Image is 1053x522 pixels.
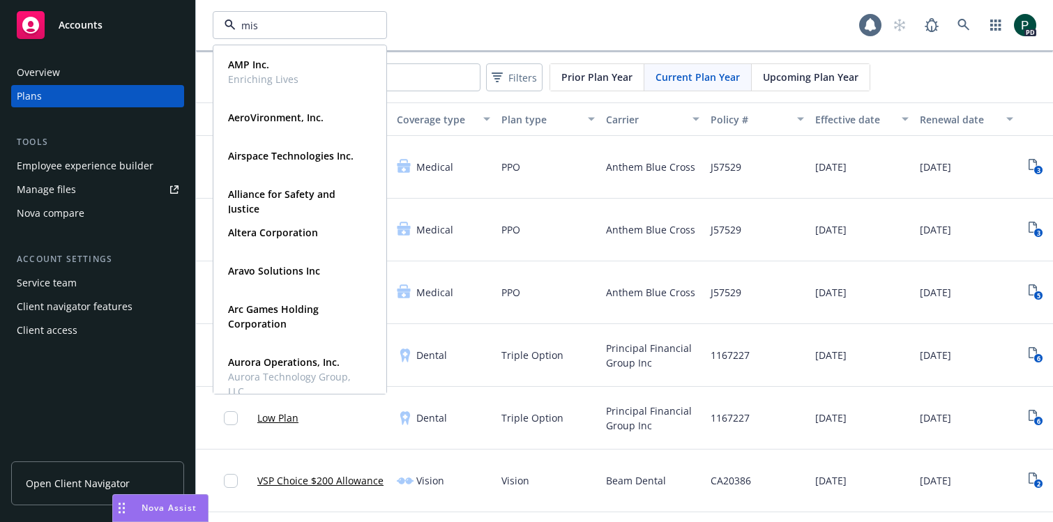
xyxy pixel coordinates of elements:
span: [DATE] [920,285,951,300]
a: View Plan Documents [1024,282,1047,304]
text: 3 [1036,166,1040,175]
a: View Plan Documents [1024,156,1047,178]
text: 6 [1036,417,1040,426]
div: Coverage type [397,112,475,127]
span: Current Plan Year [656,70,740,84]
span: Medical [416,160,453,174]
a: Low Plan [257,410,298,425]
span: Vision [501,473,529,488]
button: Nova Assist [112,494,209,522]
span: [DATE] [815,410,847,425]
a: Accounts [11,6,184,45]
span: Accounts [59,20,103,31]
div: Carrier [606,112,684,127]
span: [DATE] [815,222,847,237]
text: 6 [1036,354,1040,363]
span: PPO [501,222,520,237]
span: CA20386 [711,473,751,488]
button: Plan type [496,102,600,136]
span: Open Client Navigator [26,476,130,491]
span: [DATE] [920,160,951,174]
span: [DATE] [815,160,847,174]
strong: Alliance for Safety and Justice [228,187,335,215]
div: Effective date [815,112,893,127]
span: J57529 [711,222,741,237]
span: Beam Dental [606,473,666,488]
div: Service team [17,272,77,294]
a: Client access [11,319,184,341]
span: Filters [508,70,537,85]
text: 2 [1036,479,1040,489]
span: Dental [416,348,447,362]
strong: Aurora Operations, Inc. [228,355,340,369]
span: Prior Plan Year [561,70,632,84]
div: Tools [11,135,184,149]
span: [DATE] [815,348,847,362]
a: VSP Choice $200 Allowance [257,473,384,488]
text: 5 [1036,291,1040,300]
a: View Plan Documents [1024,470,1047,492]
a: Report a Bug [918,11,946,39]
input: Toggle Row Selected [224,411,238,425]
span: Nova Assist [142,502,197,514]
div: Manage files [17,178,76,201]
span: [DATE] [815,285,847,300]
span: Enriching Lives [228,72,298,86]
span: [DATE] [815,473,847,488]
span: Dental [416,410,447,425]
span: Aurora Technology Group, LLC [228,369,369,399]
a: Client navigator features [11,295,184,318]
a: Service team [11,272,184,294]
span: PPO [501,160,520,174]
a: View Plan Documents [1024,344,1047,367]
img: photo [1014,14,1036,36]
span: Medical [416,222,453,237]
div: Plans [17,85,42,107]
a: Plans [11,85,184,107]
div: Account settings [11,252,184,266]
a: Employee experience builder [11,155,184,177]
strong: Altera Corporation [228,226,318,239]
strong: AMP Inc. [228,58,269,71]
div: Drag to move [113,495,130,521]
span: Upcoming Plan Year [763,70,858,84]
div: Employee experience builder [17,155,153,177]
span: 1167227 [711,348,750,362]
button: Carrier [600,102,705,136]
div: Overview [17,61,60,84]
span: Triple Option [501,410,563,425]
span: Vision [416,473,444,488]
span: Anthem Blue Cross [606,160,695,174]
span: Medical [416,285,453,300]
span: [DATE] [920,348,951,362]
button: Policy # [705,102,810,136]
a: View Plan Documents [1024,219,1047,241]
a: Overview [11,61,184,84]
a: Search [950,11,978,39]
input: Toggle Row Selected [224,474,238,488]
span: Principal Financial Group Inc [606,404,699,433]
input: Filter by keyword [236,18,358,33]
span: J57529 [711,285,741,300]
strong: Airspace Technologies Inc. [228,149,354,162]
div: Plan type [501,112,579,127]
div: Client access [17,319,77,341]
a: View Plan Documents [1024,407,1047,429]
span: Anthem Blue Cross [606,222,695,237]
button: Coverage type [391,102,496,136]
span: [DATE] [920,222,951,237]
span: [DATE] [920,410,951,425]
div: Nova compare [17,202,84,224]
span: Triple Option [501,348,563,362]
button: Renewal date [914,102,1019,136]
button: Filters [486,63,543,91]
div: Policy # [711,112,789,127]
a: Switch app [982,11,1010,39]
div: Renewal date [920,112,998,127]
button: Effective date [810,102,914,136]
a: Start snowing [886,11,914,39]
a: Manage files [11,178,184,201]
strong: Aravo Solutions Inc [228,264,320,277]
div: Client navigator features [17,295,132,318]
strong: AeroVironment, Inc. [228,111,324,124]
